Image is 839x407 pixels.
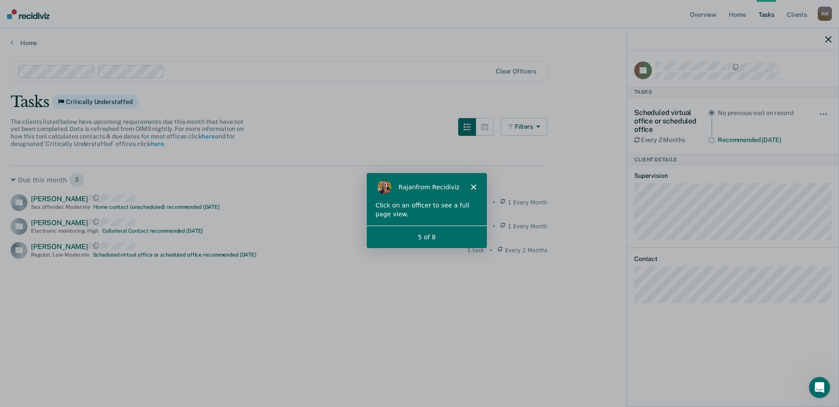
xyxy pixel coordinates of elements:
[202,133,215,140] a: here
[818,7,832,21] div: R M
[490,246,493,254] div: •
[11,39,828,47] a: Home
[718,136,807,144] div: Recommended [DATE]
[627,154,839,165] div: Client Details
[7,9,50,19] img: Recidiviz
[508,223,548,230] span: 1 Every Month
[366,173,487,249] iframe: Intercom live chat tour
[52,95,138,109] span: Critically Understaffed
[718,109,807,117] div: No previous visit on record
[11,173,548,187] div: Due this month
[809,377,830,398] iframe: Intercom live chat
[93,252,257,258] div: Scheduled virtual office or scheduled office recommended [DATE]
[31,195,88,203] span: [PERSON_NAME]
[11,118,244,147] span: The clients listed below have upcoming requirements due this month that have not yet been complet...
[492,199,495,207] div: •
[31,219,88,227] span: [PERSON_NAME]
[151,140,164,147] a: here
[31,242,88,251] span: [PERSON_NAME]
[508,199,548,207] span: 1 Every Month
[501,118,548,136] button: Filters
[634,255,831,263] dt: Contact
[492,223,495,230] div: •
[31,204,90,210] div: Sex offender , Moderate
[634,136,708,144] div: Every 2 Months
[11,93,828,111] div: Tasks
[634,172,831,180] dt: Supervision
[505,246,548,254] span: Every 2 Months
[93,204,220,210] div: Home contact (unscheduled) recommended [DATE]
[102,228,203,234] div: Collateral Contact recommended [DATE]
[496,68,536,75] div: Clear officers
[627,87,839,97] div: Tasks
[634,108,708,134] div: Scheduled virtual office or scheduled office
[69,173,84,187] span: 3
[31,252,89,258] div: Regular , Low-Moderate
[31,228,99,234] div: Electronic monitoring , High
